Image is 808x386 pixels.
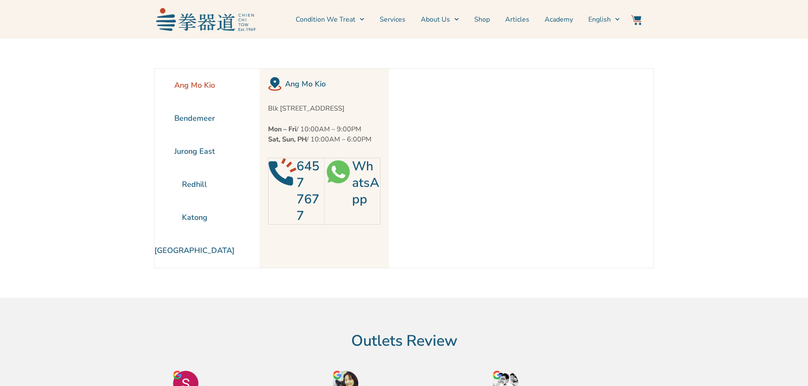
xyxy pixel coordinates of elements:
[389,69,629,268] iframe: Chien Chi Tow Healthcare Ang Mo Kio
[505,9,529,30] a: Articles
[268,135,307,144] strong: Sat, Sun, PH
[296,9,364,30] a: Condition We Treat
[380,9,405,30] a: Services
[268,103,380,114] p: Blk [STREET_ADDRESS]
[268,124,380,144] p: / 10:00AM – 9:00PM / 10:00AM – 6:00PM
[352,158,379,208] a: WhatsApp
[296,158,319,225] a: 6457 7677
[545,9,573,30] a: Academy
[588,9,620,30] a: English
[588,14,611,25] span: English
[474,9,490,30] a: Shop
[285,78,380,90] h2: Ang Mo Kio
[631,15,641,25] img: Website Icon-03
[421,9,459,30] a: About Us
[160,332,648,350] h2: Outlets Review
[260,9,620,30] nav: Menu
[268,125,296,134] strong: Mon – Fri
